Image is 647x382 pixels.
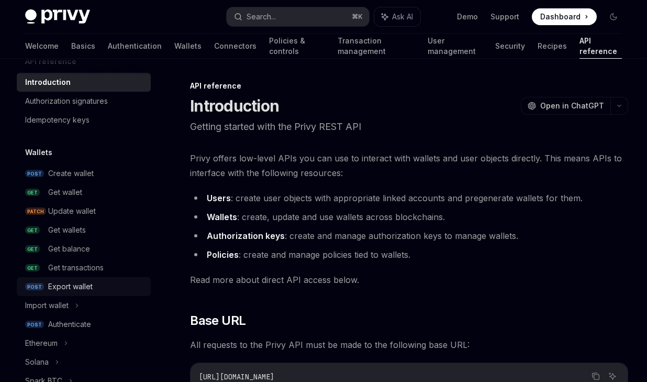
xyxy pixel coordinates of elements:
img: dark logo [25,9,90,24]
strong: Users [207,193,231,203]
a: Welcome [25,34,59,59]
a: Policies & controls [269,34,325,59]
a: Demo [457,12,478,22]
span: POST [25,283,44,291]
div: Create wallet [48,167,94,180]
span: POST [25,170,44,178]
div: Import wallet [25,299,69,312]
a: PATCHUpdate wallet [17,202,151,221]
span: POST [25,321,44,329]
div: Idempotency keys [25,114,90,126]
span: Open in ChatGPT [540,101,604,111]
a: Dashboard [532,8,597,25]
li: : create, update and use wallets across blockchains. [190,210,628,224]
span: ⌘ K [352,13,363,21]
strong: Policies [207,249,239,260]
button: Ask AI [374,7,420,26]
span: Read more about direct API access below. [190,272,628,287]
a: Idempotency keys [17,111,151,129]
a: Authentication [108,34,162,59]
a: Support [490,12,519,22]
div: Get wallet [48,186,82,199]
h1: Introduction [190,96,279,115]
button: Search...⌘K [227,7,369,26]
a: Basics [71,34,95,59]
a: API reference [579,34,622,59]
span: GET [25,264,40,272]
a: GETGet balance [17,239,151,258]
strong: Authorization keys [207,231,285,241]
div: Update wallet [48,205,96,217]
a: GETGet wallet [17,183,151,202]
span: Dashboard [540,12,581,22]
span: [URL][DOMAIN_NAME] [199,372,274,381]
a: Introduction [17,73,151,92]
a: POSTExport wallet [17,277,151,296]
div: Get balance [48,243,90,255]
li: : create and manage authorization keys to manage wallets. [190,228,628,243]
div: Introduction [25,76,71,89]
h5: Wallets [25,146,52,159]
button: Toggle dark mode [605,8,622,25]
span: All requests to the Privy API must be made to the following base URL: [190,337,628,352]
span: Base URL [190,312,246,329]
li: : create user objects with appropriate linked accounts and pregenerate wallets for them. [190,191,628,205]
span: Ask AI [392,12,413,22]
div: Get transactions [48,261,104,274]
a: Connectors [214,34,256,59]
span: PATCH [25,208,46,215]
div: Authenticate [48,318,91,331]
div: Search... [247,10,276,23]
div: Export wallet [48,280,93,293]
strong: Wallets [207,212,237,222]
p: Getting started with the Privy REST API [190,119,628,134]
a: GETGet wallets [17,221,151,239]
span: GET [25,189,40,197]
div: Get wallets [48,224,86,236]
a: Security [495,34,525,59]
a: User management [428,34,483,59]
li: : create and manage policies tied to wallets. [190,247,628,262]
div: Ethereum [25,337,58,350]
button: Open in ChatGPT [521,97,610,115]
div: Solana [25,356,49,368]
a: Wallets [174,34,202,59]
a: POSTCreate wallet [17,164,151,183]
a: Authorization signatures [17,92,151,111]
span: GET [25,245,40,253]
div: API reference [190,81,628,91]
a: Recipes [538,34,567,59]
a: GETGet transactions [17,258,151,277]
span: Privy offers low-level APIs you can use to interact with wallets and user objects directly. This ... [190,151,628,180]
a: Transaction management [338,34,415,59]
div: Authorization signatures [25,95,108,107]
a: POSTAuthenticate [17,315,151,334]
span: GET [25,226,40,234]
